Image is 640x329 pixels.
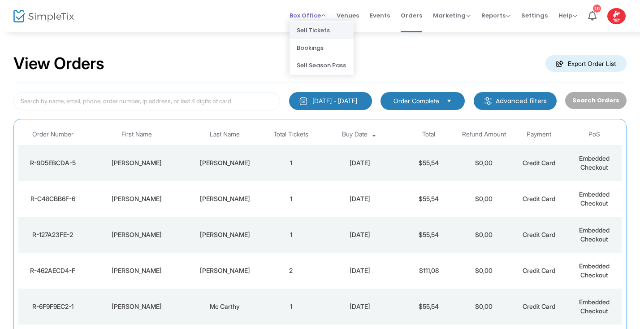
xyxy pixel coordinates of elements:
[321,302,399,311] div: 2025-08-22
[579,226,610,243] span: Embedded Checkout
[90,302,184,311] div: Thomas
[290,39,354,57] li: Bookings
[588,131,600,138] span: PoS
[523,195,555,202] span: Credit Card
[579,154,610,171] span: Embedded Checkout
[401,217,456,253] td: $55,54
[342,131,368,138] span: Buy Date
[290,57,354,74] li: Sell Season Pass
[289,92,372,110] button: [DATE] - [DATE]
[545,55,627,72] m-button: Export Order List
[558,11,577,20] span: Help
[321,230,399,239] div: 2025-08-22
[394,97,439,105] span: Order Complete
[579,262,610,279] span: Embedded Checkout
[189,158,261,167] div: Lachapelle
[264,145,319,181] td: 1
[90,194,184,203] div: Felix
[401,124,456,145] th: Total
[521,4,548,27] span: Settings
[21,194,85,203] div: R-C48CBB6F-6
[264,253,319,289] td: 2
[264,124,319,145] th: Total Tickets
[443,96,455,106] button: Select
[290,22,354,39] li: Sell Tickets
[264,289,319,325] td: 1
[21,302,85,311] div: R-6F9F9EC2-1
[371,131,378,138] span: Sortable
[290,11,326,20] span: Box Office
[370,4,390,27] span: Events
[264,217,319,253] td: 1
[456,253,511,289] td: $0,00
[337,4,359,27] span: Venues
[189,230,261,239] div: Verreault
[312,97,357,105] div: [DATE] - [DATE]
[264,181,319,217] td: 1
[456,217,511,253] td: $0,00
[121,131,152,138] span: First Name
[433,11,471,20] span: Marketing
[321,266,399,275] div: 2025-08-22
[481,11,510,20] span: Reports
[523,303,555,310] span: Credit Card
[13,92,280,110] input: Search by name, email, phone, order number, ip address, or last 4 digits of card
[484,97,493,105] img: filter
[456,124,511,145] th: Refund Amount
[189,194,261,203] div: Pelchat
[90,158,184,167] div: Amélie
[579,298,610,315] span: Embedded Checkout
[456,289,511,325] td: $0,00
[593,4,601,13] div: 10
[401,4,422,27] span: Orders
[189,302,261,311] div: Mc Carthy
[527,131,551,138] span: Payment
[21,266,85,275] div: R-462AECD4-F
[523,159,555,167] span: Credit Card
[321,194,399,203] div: 2025-08-22
[579,190,610,207] span: Embedded Checkout
[456,145,511,181] td: $0,00
[21,158,85,167] div: R-9D5EBCDA-5
[299,97,308,105] img: monthly
[401,289,456,325] td: $55,54
[13,54,104,74] h2: View Orders
[321,158,399,167] div: 2025-08-22
[523,267,555,274] span: Credit Card
[523,231,555,238] span: Credit Card
[210,131,240,138] span: Last Name
[456,181,511,217] td: $0,00
[21,230,85,239] div: R-127A23FE-2
[401,145,456,181] td: $55,54
[401,181,456,217] td: $55,54
[90,266,184,275] div: Melodie
[401,253,456,289] td: $111,08
[90,230,184,239] div: Jessie
[32,131,74,138] span: Order Number
[474,92,557,110] m-button: Advanced filters
[189,266,261,275] div: Guerette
